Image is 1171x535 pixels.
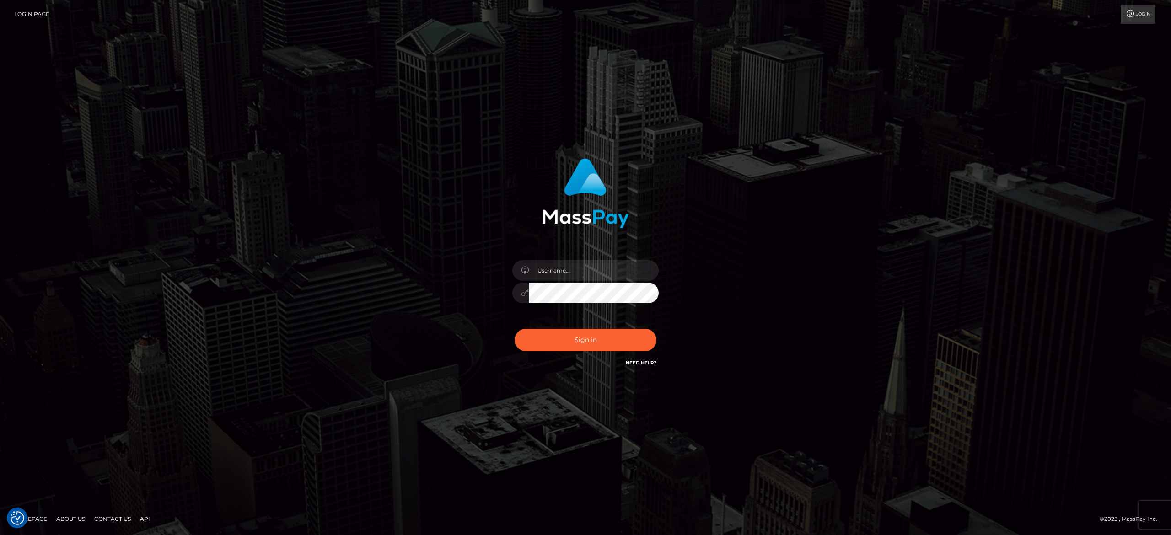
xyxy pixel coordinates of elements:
img: MassPay Login [542,158,629,228]
div: © 2025 , MassPay Inc. [1100,514,1164,524]
a: Login Page [14,5,49,24]
a: Homepage [10,512,51,526]
a: API [136,512,154,526]
img: Revisit consent button [11,511,24,525]
button: Consent Preferences [11,511,24,525]
a: Need Help? [626,360,656,366]
a: Contact Us [91,512,134,526]
a: About Us [53,512,89,526]
a: Login [1121,5,1155,24]
button: Sign in [515,329,656,351]
input: Username... [529,260,659,281]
